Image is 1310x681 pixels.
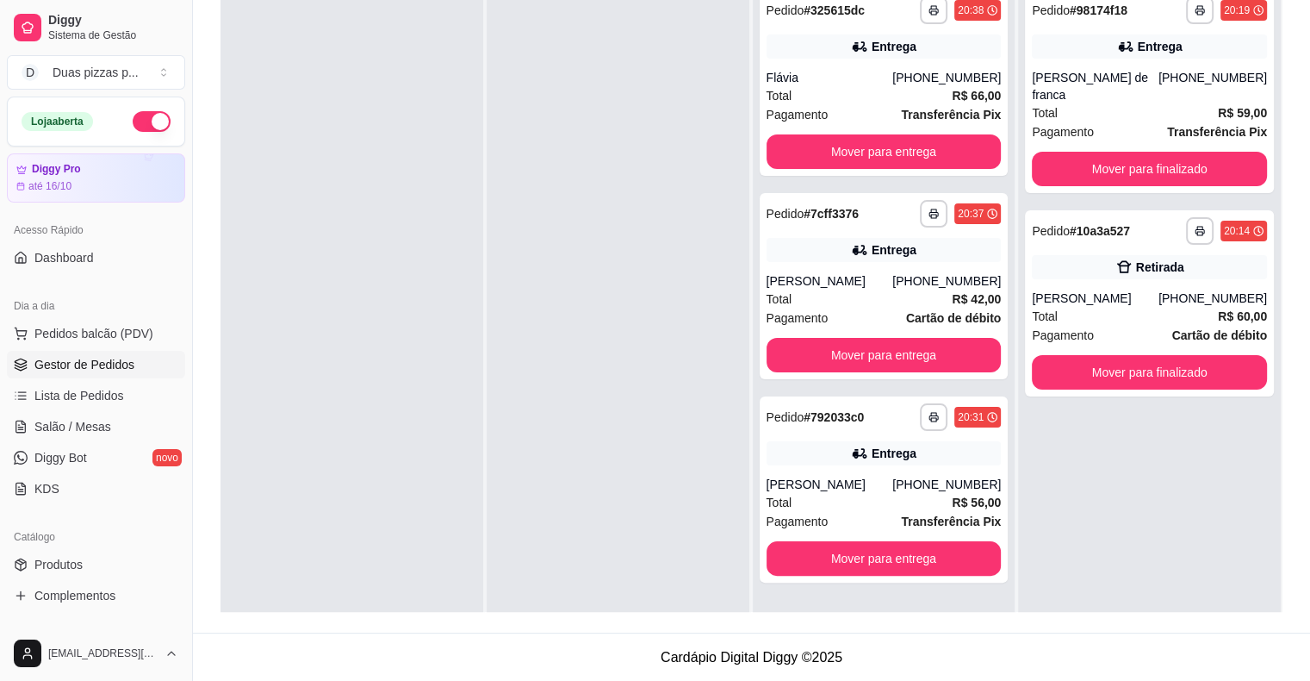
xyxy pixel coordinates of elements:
a: Diggy Proaté 16/10 [7,153,185,203]
button: Mover para entrega [767,338,1002,372]
div: Loja aberta [22,112,93,131]
strong: Transferência Pix [1167,125,1267,139]
div: 20:37 [958,207,984,221]
div: Dia a dia [7,292,185,320]
strong: # 10a3a527 [1070,224,1130,238]
span: Gestor de Pedidos [34,356,134,373]
strong: # 98174f18 [1070,3,1127,17]
strong: # 792033c0 [804,410,864,424]
span: Pagamento [767,309,829,328]
strong: R$ 66,00 [952,89,1001,103]
button: Alterar Status [133,111,171,132]
strong: Transferência Pix [901,108,1001,122]
button: Mover para entrega [767,134,1002,169]
span: Pedido [1032,224,1070,238]
span: Pagamento [1032,326,1094,345]
strong: Cartão de débito [1172,328,1267,342]
button: Pedidos balcão (PDV) [7,320,185,347]
button: Select a team [7,55,185,90]
div: 20:31 [958,410,984,424]
span: Pedido [767,410,804,424]
a: Dashboard [7,244,185,272]
span: Pedido [767,207,804,221]
span: D [22,64,39,81]
span: [EMAIL_ADDRESS][DOMAIN_NAME] [48,647,158,660]
span: Total [1032,307,1058,326]
a: Produtos [7,551,185,578]
strong: R$ 56,00 [952,496,1001,509]
span: Pagamento [767,512,829,531]
div: [PERSON_NAME] [767,272,893,290]
button: Mover para finalizado [1032,355,1267,390]
span: Pedido [1032,3,1070,17]
div: [PHONE_NUMBER] [1158,69,1267,103]
strong: # 325615dc [804,3,865,17]
div: 20:19 [1224,3,1250,17]
div: Duas pizzas p ... [53,64,139,81]
strong: # 7cff3376 [804,207,859,221]
span: Diggy Bot [34,449,87,466]
div: [PERSON_NAME] [1032,290,1158,307]
span: Lista de Pedidos [34,387,124,404]
div: [PERSON_NAME] [767,476,893,493]
span: Complementos [34,587,115,604]
div: 20:14 [1224,224,1250,238]
div: 20:38 [958,3,984,17]
span: Salão / Mesas [34,418,111,435]
article: até 16/10 [28,179,71,193]
span: Total [767,493,792,512]
strong: R$ 60,00 [1218,309,1267,323]
span: Pagamento [1032,122,1094,141]
a: Complementos [7,582,185,609]
button: [EMAIL_ADDRESS][DOMAIN_NAME] [7,633,185,674]
strong: Cartão de débito [906,311,1001,325]
div: Retirada [1136,259,1184,276]
div: [PERSON_NAME] de franca [1032,69,1158,103]
a: Gestor de Pedidos [7,351,185,378]
a: Lista de Pedidos [7,382,185,409]
div: Entrega [872,445,916,462]
div: Flávia [767,69,893,86]
div: Acesso Rápido [7,216,185,244]
strong: Transferência Pix [901,515,1001,528]
a: KDS [7,475,185,503]
span: Total [767,290,792,309]
span: Pagamento [767,105,829,124]
div: [PHONE_NUMBER] [892,69,1001,86]
a: Diggy Botnovo [7,444,185,472]
div: Entrega [1138,38,1183,55]
strong: R$ 42,00 [952,292,1001,306]
div: [PHONE_NUMBER] [892,272,1001,290]
span: KDS [34,480,59,497]
div: [PHONE_NUMBER] [1158,290,1267,307]
div: [PHONE_NUMBER] [892,476,1001,493]
div: Entrega [872,38,916,55]
div: Catálogo [7,523,185,551]
span: Pedido [767,3,804,17]
div: Entrega [872,241,916,259]
span: Total [767,86,792,105]
button: Mover para finalizado [1032,152,1267,186]
article: Diggy Pro [32,163,81,176]
span: Diggy [48,13,178,28]
button: Mover para entrega [767,541,1002,576]
span: Total [1032,103,1058,122]
span: Sistema de Gestão [48,28,178,42]
span: Pedidos balcão (PDV) [34,325,153,342]
a: DiggySistema de Gestão [7,7,185,48]
a: Salão / Mesas [7,413,185,440]
strong: R$ 59,00 [1218,106,1267,120]
span: Produtos [34,556,83,573]
span: Dashboard [34,249,94,266]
